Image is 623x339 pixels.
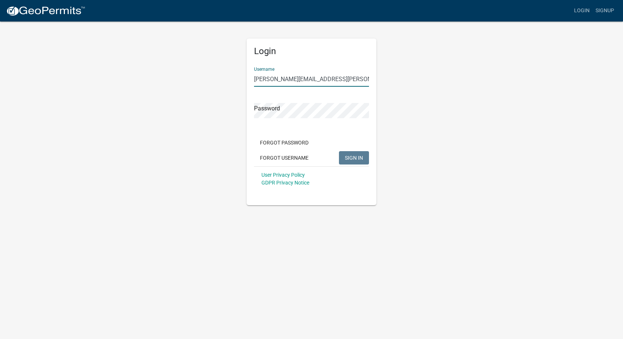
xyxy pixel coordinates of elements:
[571,4,593,18] a: Login
[345,154,363,160] span: SIGN IN
[254,151,314,164] button: Forgot Username
[339,151,369,164] button: SIGN IN
[254,46,369,57] h5: Login
[261,172,305,178] a: User Privacy Policy
[254,136,314,149] button: Forgot Password
[261,180,309,186] a: GDPR Privacy Notice
[593,4,617,18] a: Signup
